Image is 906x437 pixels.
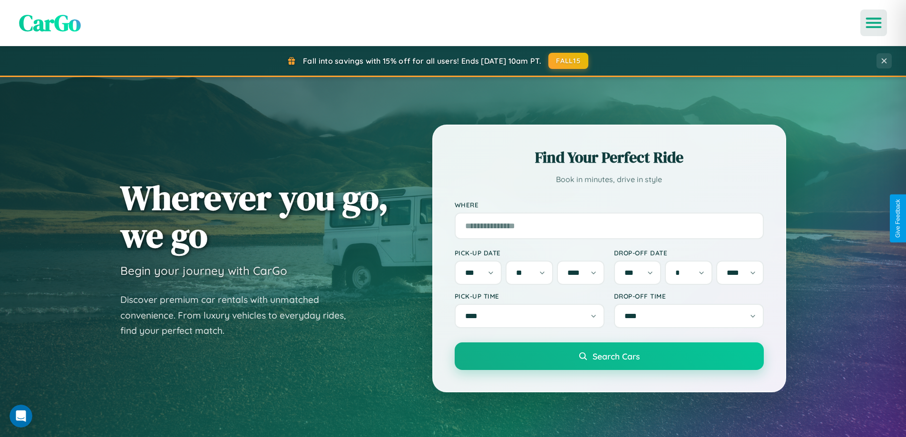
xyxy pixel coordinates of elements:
[860,10,887,36] button: Open menu
[455,342,764,370] button: Search Cars
[455,201,764,209] label: Where
[120,292,358,339] p: Discover premium car rentals with unmatched convenience. From luxury vehicles to everyday rides, ...
[455,249,604,257] label: Pick-up Date
[10,405,32,427] iframe: Intercom live chat
[455,173,764,186] p: Book in minutes, drive in style
[120,179,389,254] h1: Wherever you go, we go
[895,199,901,238] div: Give Feedback
[455,292,604,300] label: Pick-up Time
[455,147,764,168] h2: Find Your Perfect Ride
[19,7,81,39] span: CarGo
[303,56,541,66] span: Fall into savings with 15% off for all users! Ends [DATE] 10am PT.
[120,263,287,278] h3: Begin your journey with CarGo
[614,249,764,257] label: Drop-off Date
[548,53,588,69] button: FALL15
[614,292,764,300] label: Drop-off Time
[593,351,640,361] span: Search Cars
